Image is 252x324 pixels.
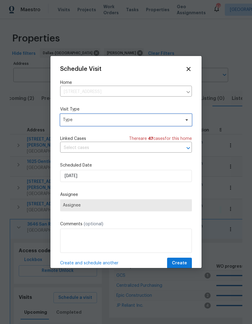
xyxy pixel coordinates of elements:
span: 47 [148,137,153,141]
span: There are case s for this home [129,136,192,142]
label: Assignee [60,192,192,198]
span: Schedule Visit [60,66,102,72]
span: Create and schedule another [60,260,118,266]
span: Close [185,66,192,72]
span: (optional) [84,222,103,226]
label: Visit Type [60,106,192,112]
span: Linked Cases [60,136,86,142]
label: Home [60,80,192,86]
span: Create [172,260,187,267]
span: Type [63,117,180,123]
button: Open [184,144,192,152]
label: Scheduled Date [60,162,192,168]
input: M/D/YYYY [60,170,192,182]
input: Select cases [60,143,175,153]
label: Comments [60,221,192,227]
input: Enter in an address [60,87,183,97]
span: Assignee [63,203,189,208]
button: Create [167,258,192,269]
